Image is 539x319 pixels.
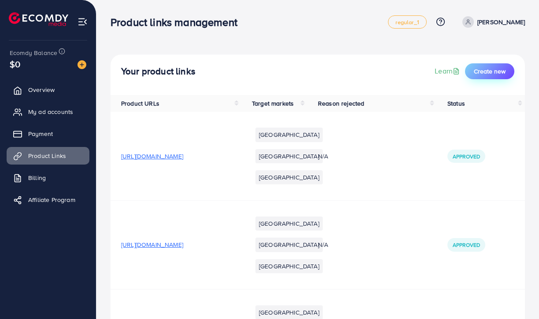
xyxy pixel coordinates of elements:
[318,99,364,108] span: Reason rejected
[10,58,20,70] span: $0
[459,16,525,28] a: [PERSON_NAME]
[255,170,323,184] li: [GEOGRAPHIC_DATA]
[453,153,480,160] span: Approved
[9,12,68,26] img: logo
[78,60,86,69] img: image
[121,99,159,108] span: Product URLs
[465,63,514,79] button: Create new
[7,147,89,165] a: Product Links
[28,173,46,182] span: Billing
[7,103,89,121] a: My ad accounts
[255,259,323,273] li: [GEOGRAPHIC_DATA]
[7,169,89,187] a: Billing
[111,16,244,29] h3: Product links management
[447,99,465,108] span: Status
[7,125,89,143] a: Payment
[388,15,426,29] a: regular_1
[121,66,196,77] h4: Your product links
[10,48,57,57] span: Ecomdy Balance
[252,99,294,108] span: Target markets
[7,191,89,209] a: Affiliate Program
[477,17,525,27] p: [PERSON_NAME]
[474,67,506,76] span: Create new
[318,240,328,249] span: N/A
[28,151,66,160] span: Product Links
[453,241,480,249] span: Approved
[395,19,419,25] span: regular_1
[255,216,323,231] li: [GEOGRAPHIC_DATA]
[121,240,183,249] span: [URL][DOMAIN_NAME]
[255,149,323,163] li: [GEOGRAPHIC_DATA]
[28,85,55,94] span: Overview
[255,238,323,252] li: [GEOGRAPHIC_DATA]
[28,107,73,116] span: My ad accounts
[28,195,75,204] span: Affiliate Program
[78,17,88,27] img: menu
[28,129,53,138] span: Payment
[7,81,89,99] a: Overview
[435,66,461,76] a: Learn
[121,152,183,161] span: [URL][DOMAIN_NAME]
[255,128,323,142] li: [GEOGRAPHIC_DATA]
[502,279,532,312] iframe: Chat
[318,152,328,161] span: N/A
